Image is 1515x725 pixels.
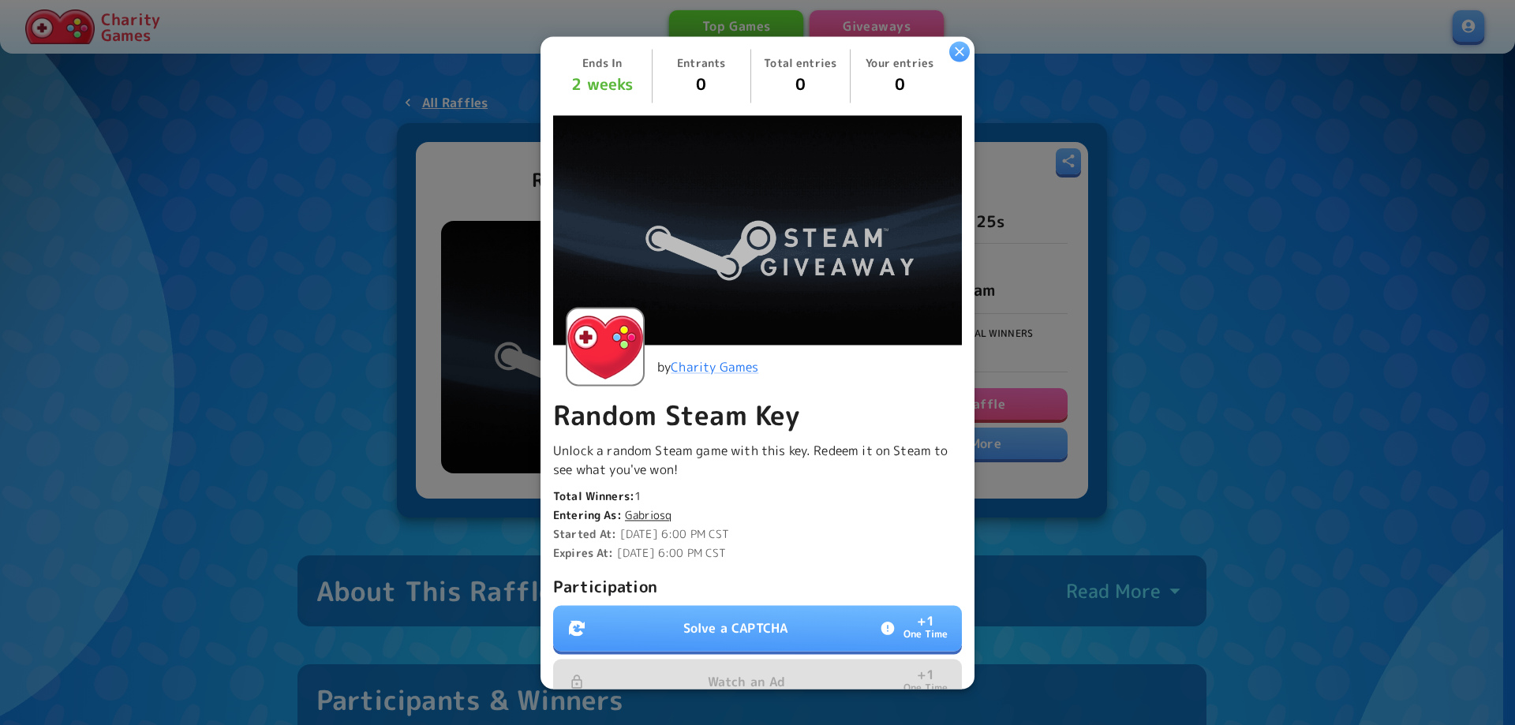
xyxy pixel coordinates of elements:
p: 1 [553,488,962,504]
b: Started At: [553,526,617,541]
img: Random Steam Key [553,115,962,345]
span: 2 weeks [559,71,645,96]
p: Solve a CAPTCHA [683,618,787,637]
p: One Time [903,627,948,642]
a: Charity Games [671,358,758,376]
p: [DATE] 6:00 PM CST [553,526,962,542]
span: Unlock a random Steam game with this key. Redeem it on Steam to see what you've won! [553,442,948,478]
p: Total entries [757,55,844,71]
p: [DATE] 6:00 PM CST [553,545,962,561]
p: + 1 [917,615,934,627]
p: by [657,357,758,376]
p: Participation [553,574,962,599]
p: Entrants [659,55,745,71]
b: Total Winners: [553,488,634,503]
button: Solve a CAPTCHA+1One Time [553,605,962,651]
span: 0 [895,73,905,95]
p: Random Steam Key [553,398,962,432]
p: Your entries [857,55,944,71]
p: Ends In [559,55,645,71]
a: Gabriosq [625,507,671,523]
img: Charity Games [567,308,643,384]
b: Entering As: [553,507,622,522]
span: 0 [795,73,806,95]
b: Expires At: [553,545,614,560]
span: 0 [696,73,706,95]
